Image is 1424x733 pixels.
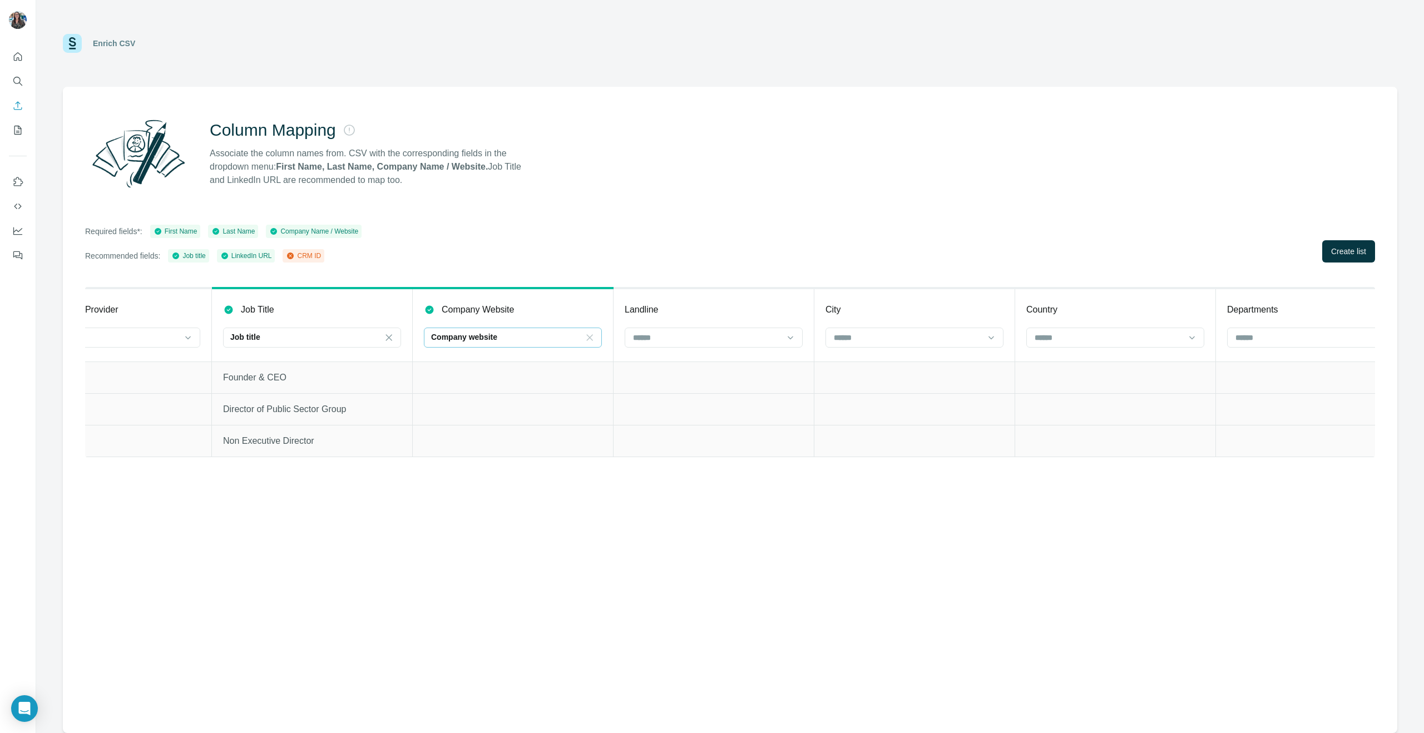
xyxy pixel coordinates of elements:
div: Job title [171,251,205,261]
p: Job Title [241,303,274,316]
div: LinkedIn URL [220,251,272,261]
div: Enrich CSV [93,38,135,49]
p: Country [1026,303,1057,316]
div: First Name [154,226,197,236]
div: CRM ID [286,251,321,261]
img: Avatar [9,11,27,29]
p: Non Executive Director [223,434,401,448]
p: Job title [230,331,260,343]
p: City [825,303,841,316]
p: Company website [431,331,497,343]
p: Departments [1227,303,1278,316]
strong: First Name, Last Name, Company Name / Website. [276,162,488,171]
button: Quick start [9,47,27,67]
button: Search [9,71,27,91]
img: Surfe Logo [63,34,82,53]
p: Company Website [442,303,514,316]
p: Required fields*: [85,226,142,237]
div: Company Name / Website [269,226,358,236]
button: Use Surfe API [9,196,27,216]
p: Mobile Number Provider [22,303,118,316]
span: Create list [1331,246,1366,257]
div: Last Name [211,226,255,236]
button: Create list [1322,240,1375,263]
button: Use Surfe on LinkedIn [9,172,27,192]
button: Feedback [9,245,27,265]
p: Recommended fields: [85,250,160,261]
button: Dashboard [9,221,27,241]
p: Director of Public Sector Group [223,403,401,416]
p: Associate the column names from. CSV with the corresponding fields in the dropdown menu: Job Titl... [210,147,531,187]
p: Founder & CEO [223,371,401,384]
img: Surfe Illustration - Column Mapping [85,113,192,194]
h2: Column Mapping [210,120,336,140]
p: Landline [625,303,659,316]
button: My lists [9,120,27,140]
div: Open Intercom Messenger [11,695,38,722]
button: Enrich CSV [9,96,27,116]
